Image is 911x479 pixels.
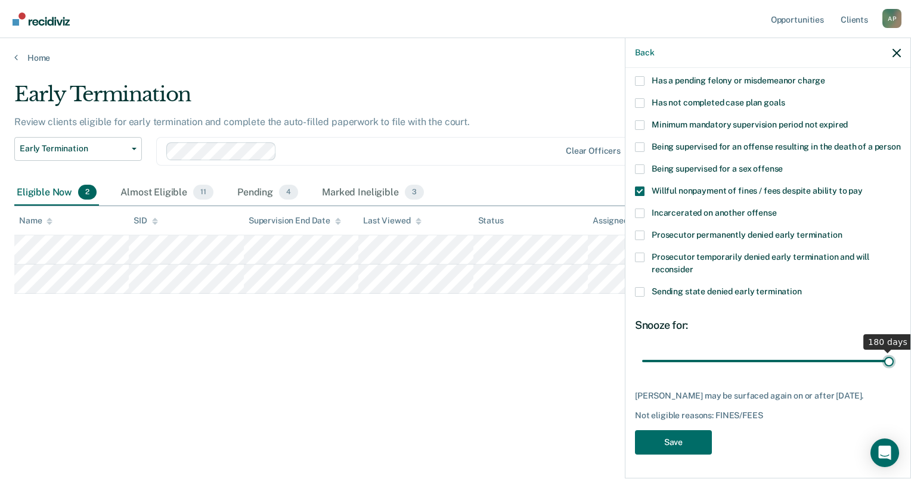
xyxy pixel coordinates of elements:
span: 4 [279,185,298,200]
div: Last Viewed [363,216,421,226]
span: Prosecutor temporarily denied early termination and will reconsider [652,252,869,274]
span: Minimum mandatory supervision period not expired [652,120,848,129]
div: Marked Ineligible [320,180,426,206]
span: Has a pending felony or misdemeanor charge [652,76,825,85]
span: Has not completed case plan goals [652,98,785,107]
div: Almost Eligible [118,180,216,206]
span: Being supervised for an offense resulting in the death of a person [652,142,901,151]
p: Review clients eligible for early termination and complete the auto-filled paperwork to file with... [14,116,470,127]
div: Status [478,216,504,226]
div: Pending [235,180,300,206]
div: Eligible Now [14,180,99,206]
span: 2 [78,185,97,200]
button: Save [635,430,712,455]
div: SID [134,216,158,226]
div: [PERSON_NAME] may be surfaced again on or after [DATE]. [635,391,901,401]
div: Not eligible reasons: FINES/FEES [635,410,901,421]
div: A P [882,9,901,28]
span: Willful nonpayment of fines / fees despite ability to pay [652,186,863,195]
div: Open Intercom Messenger [870,438,899,467]
div: Supervision End Date [249,216,341,226]
div: Assigned to [593,216,649,226]
a: Home [14,52,897,63]
span: Being supervised for a sex offense [652,164,783,173]
button: Profile dropdown button [882,9,901,28]
span: 11 [193,185,213,200]
span: Prosecutor permanently denied early termination [652,230,842,240]
span: Sending state denied early termination [652,287,802,296]
span: 3 [405,185,424,200]
div: Early Termination [14,82,698,116]
span: Early Termination [20,144,127,154]
div: Clear officers [566,146,621,156]
button: Back [635,48,654,58]
span: Incarcerated on another offense [652,208,777,217]
div: Snooze for: [635,319,901,332]
img: Recidiviz [13,13,70,26]
div: Name [19,216,52,226]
